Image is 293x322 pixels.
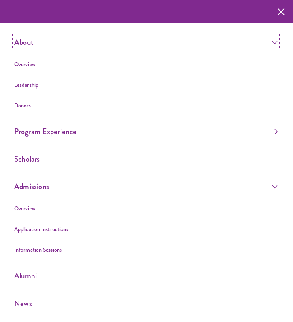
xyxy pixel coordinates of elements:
a: Scholars [14,152,278,166]
a: About [14,36,278,49]
a: Program Experience [14,125,278,138]
a: Application Instructions [14,225,68,233]
a: Alumni [14,269,278,282]
a: Information Sessions [14,246,62,254]
a: Overview [14,60,36,68]
a: News [14,297,278,310]
a: Admissions [14,180,278,193]
a: Leadership [14,81,38,89]
a: Donors [14,101,31,109]
a: Overview [14,204,36,213]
